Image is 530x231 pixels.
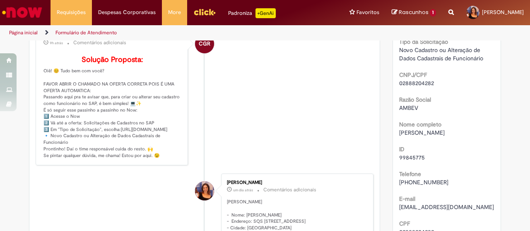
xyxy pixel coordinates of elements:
[399,220,410,227] b: CPF
[399,129,445,136] span: [PERSON_NAME]
[227,180,365,185] div: [PERSON_NAME]
[98,8,156,17] span: Despesas Corporativas
[399,38,448,45] b: Tipo da Solicitação
[399,154,425,161] span: 99845775
[199,34,210,54] span: CGR
[430,9,436,17] span: 1
[195,181,214,200] div: Fernanda Magalhaes Da Silva Timoteo
[399,121,441,128] b: Nome completo
[55,29,117,36] a: Formulário de Atendimento
[399,79,434,87] span: 02888204282
[9,29,38,36] a: Página inicial
[399,195,415,202] b: E-mail
[50,40,63,45] span: 9h atrás
[399,96,431,103] b: Razão Social
[50,40,63,45] time: 30/09/2025 09:23:31
[193,6,216,18] img: click_logo_yellow_360x200.png
[399,104,418,112] span: AMBEV
[399,8,429,16] span: Rascunhos
[482,9,524,16] span: [PERSON_NAME]
[233,188,253,193] time: 29/09/2025 17:31:54
[57,8,86,17] span: Requisições
[195,34,214,53] div: Camila Garcia Rafael
[73,39,126,46] small: Comentários adicionais
[399,179,448,186] span: [PHONE_NUMBER]
[233,188,253,193] span: um dia atrás
[399,170,421,178] b: Telefone
[6,25,347,40] ul: Trilhas de página
[357,8,379,17] span: Favoritos
[1,4,43,21] img: ServiceNow
[399,46,483,62] span: Novo Cadastro ou Alteração de Dados Cadastrais de Funcionário
[228,8,276,18] div: Padroniza
[255,8,276,18] p: +GenAi
[399,71,427,79] b: CNPJ/CPF
[392,9,436,17] a: Rascunhos
[399,145,405,153] b: ID
[399,203,494,211] span: [EMAIL_ADDRESS][DOMAIN_NAME]
[168,8,181,17] span: More
[82,55,143,64] b: Solução Proposta:
[263,186,316,193] small: Comentários adicionais
[43,56,181,159] p: Oiê! 😊 Tudo bem com você? FAVOR ABRIR O CHAMADO NA OFERTA CORRETA POIS É UMA OFERTA AUTOMATICA: P...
